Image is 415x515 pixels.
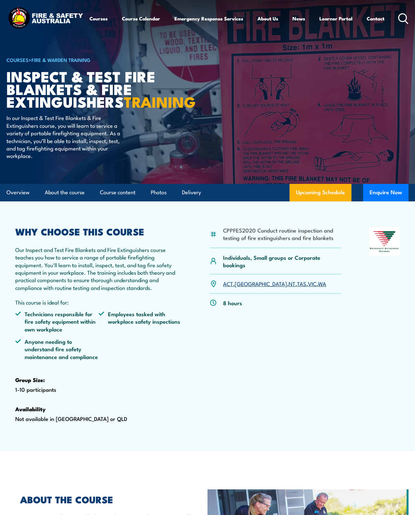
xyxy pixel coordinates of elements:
[45,184,85,201] a: About the course
[89,11,108,26] a: Courses
[15,405,46,413] strong: Availability
[15,338,99,360] li: Anyone needing to understand fire safety maintenance and compliance
[289,280,295,287] a: NT
[6,56,29,63] a: COURSES
[182,184,201,201] a: Delivery
[20,495,198,503] h2: ABOUT THE COURSE
[15,310,99,333] li: Technicians responsible for fire safety equipment within own workplace
[223,254,341,269] p: Individuals, Small groups or Corporate bookings
[100,184,136,201] a: Course content
[363,184,409,201] button: Enquire Now
[6,70,167,108] h1: Inspect & Test Fire Blankets & Fire Extinguishers
[297,280,306,287] a: TAS
[223,280,233,287] a: ACT
[15,376,45,384] strong: Group Size:
[257,11,278,26] a: About Us
[369,227,400,256] img: Nationally Recognised Training logo.
[318,280,326,287] a: WA
[15,227,182,235] h2: WHY CHOOSE THIS COURSE
[15,298,182,306] p: This course is ideal for:
[235,280,287,287] a: [GEOGRAPHIC_DATA]
[6,184,30,201] a: Overview
[319,11,352,26] a: Learner Portal
[223,299,242,306] p: 8 hours
[151,184,167,201] a: Photos
[15,227,182,443] div: 1-10 participants Not available in [GEOGRAPHIC_DATA] or QLD
[124,90,196,113] strong: TRAINING
[174,11,243,26] a: Emergency Response Services
[6,56,167,64] h6: >
[122,11,160,26] a: Course Calendar
[6,114,125,159] p: In our Inspect & Test Fire Blankets & Fire Extinguishers course, you will learn to service a vari...
[367,11,385,26] a: Contact
[15,246,182,291] p: Our Inspect and Test Fire Blankets and Fire Extinguishers course teaches you how to service a ran...
[292,11,305,26] a: News
[223,280,326,287] p: , , , , ,
[99,310,182,333] li: Employees tasked with workplace safety inspections
[290,184,351,201] a: Upcoming Schedule
[31,56,90,63] a: Fire & Warden Training
[223,226,341,242] li: CPPFES2020 Conduct routine inspection and testing of fire extinguishers and fire blankets
[308,280,316,287] a: VIC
